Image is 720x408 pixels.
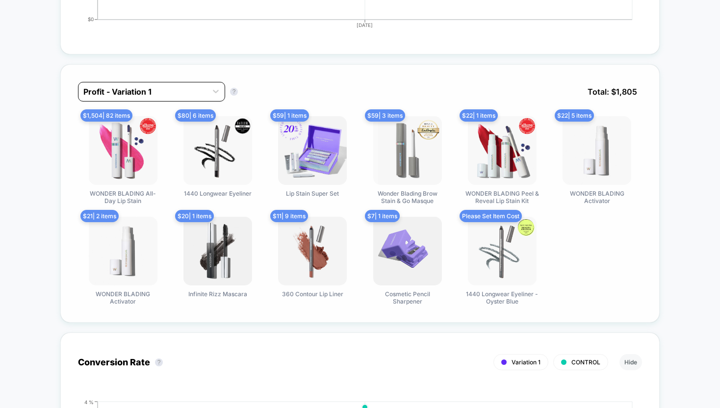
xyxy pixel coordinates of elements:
span: $ 22 | 5 items [555,109,594,122]
img: Infinite Rizz Mascara [183,217,252,285]
span: CONTROL [571,358,600,366]
img: Lip Stain Super Set [278,116,347,185]
span: $ 21 | 2 items [80,210,119,222]
tspan: $0 [88,16,94,22]
span: WONDER BLADING All-Day Lip Stain [86,190,160,204]
button: ? [155,358,163,366]
span: $ 20 | 1 items [175,210,214,222]
span: $ 22 | 1 items [460,109,498,122]
img: WONDER BLADING Peel & Reveal Lip Stain Kit [468,116,537,185]
img: Wonder Blading Brow Stain & Go Masque [373,116,442,185]
span: WONDER BLADING Activator [86,290,160,305]
img: WONDER BLADING Activator [89,217,157,285]
tspan: 4 % [84,399,94,405]
span: Variation 1 [512,358,540,366]
span: Infinite Rizz Mascara [188,290,247,298]
span: $ 59 | 3 items [365,109,405,122]
button: Hide [619,354,642,370]
span: Wonder Blading Brow Stain & Go Masque [371,190,444,204]
span: 360 Contour Lip Liner [282,290,343,298]
span: $ 80 | 6 items [175,109,216,122]
span: WONDER BLADING Peel & Reveal Lip Stain Kit [465,190,539,204]
span: Cosmetic Pencil Sharpener [371,290,444,305]
span: Total: $ 1,805 [583,82,642,102]
img: 1440 Longwear Eyeliner - Oyster Blue [468,217,537,285]
img: 360 Contour Lip Liner [278,217,347,285]
img: WONDER BLADING Activator [563,116,631,185]
button: ? [230,88,238,96]
tspan: [DATE] [357,22,373,28]
span: $ 1,504 | 82 items [80,109,132,122]
span: Please Set Item Cost [460,210,522,222]
img: WONDER BLADING All-Day Lip Stain [89,116,157,185]
span: $ 59 | 1 items [270,109,309,122]
img: Cosmetic Pencil Sharpener [373,217,442,285]
span: 1440 Longwear Eyeliner - Oyster Blue [465,290,539,305]
img: 1440 Longwear Eyeliner [183,116,252,185]
span: WONDER BLADING Activator [560,190,634,204]
span: 1440 Longwear Eyeliner [184,190,252,197]
span: $ 11 | 9 items [270,210,308,222]
span: $ 7 | 1 items [365,210,400,222]
span: Lip Stain Super Set [286,190,339,197]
